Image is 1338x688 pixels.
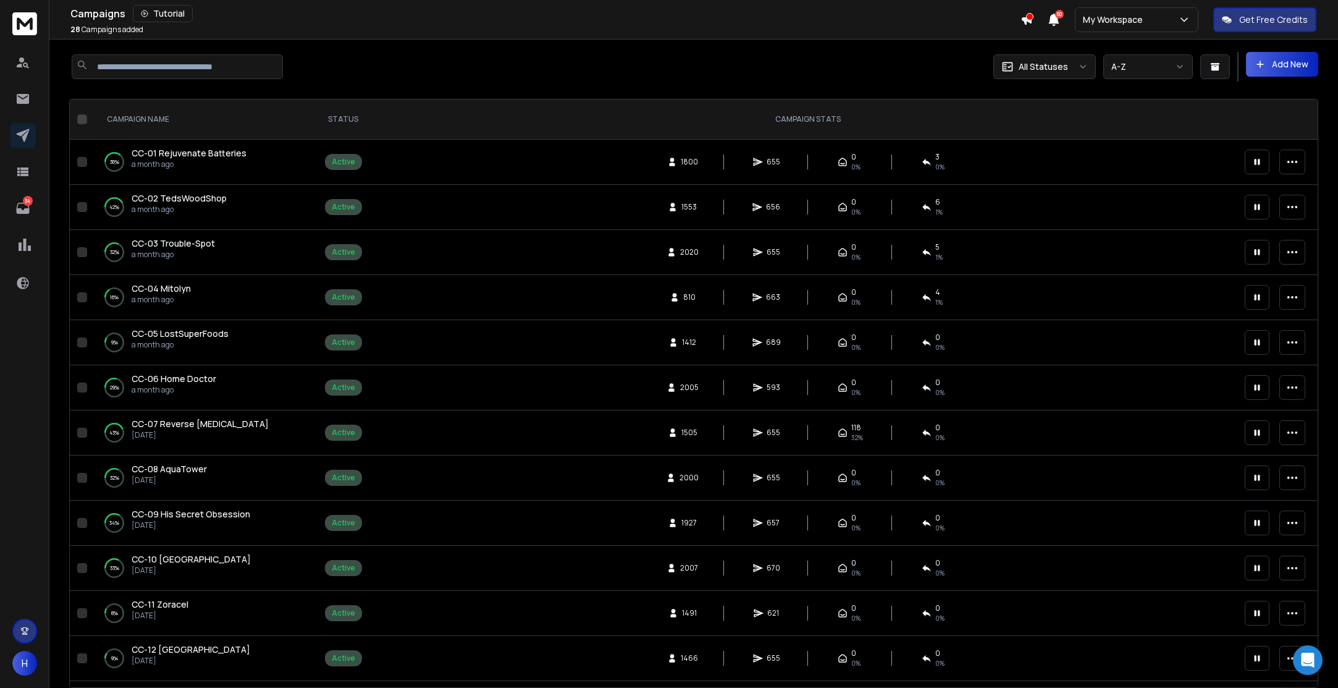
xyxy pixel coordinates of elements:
[110,156,119,168] p: 36 %
[935,152,940,162] span: 3
[935,388,945,397] span: 0 %
[332,383,355,393] div: Active
[767,428,780,438] span: 655
[767,473,780,483] span: 655
[1213,7,1316,32] button: Get Free Credits
[92,230,308,275] td: 32%CC-03 Trouble-Spota month ago
[132,475,207,485] p: [DATE]
[132,463,207,475] span: CC-08 AquaTower
[935,648,940,658] span: 0
[70,25,143,35] p: Campaigns added
[132,328,229,339] span: CC-05 LostSuperFoods
[681,653,698,663] span: 1466
[851,478,860,488] span: 0%
[681,428,697,438] span: 1505
[132,250,215,260] p: a month ago
[935,423,940,433] span: 0
[132,430,269,440] p: [DATE]
[12,651,37,676] span: H
[935,478,945,488] span: 0 %
[851,423,861,433] span: 118
[1083,14,1148,26] p: My Workspace
[132,328,229,340] a: CC-05 LostSuperFoods
[851,152,856,162] span: 0
[110,291,119,304] p: 16 %
[935,162,945,172] span: 0 %
[851,252,860,262] span: 0%
[1293,645,1323,675] div: Open Intercom Messenger
[110,381,119,394] p: 29 %
[110,562,119,574] p: 33 %
[851,342,860,352] span: 0%
[110,246,119,258] p: 32 %
[332,563,355,573] div: Active
[935,333,940,342] span: 0
[851,648,856,658] span: 0
[92,410,308,456] td: 43%CC-07 Reverse [MEDICAL_DATA][DATE]
[935,378,940,388] span: 0
[110,472,119,484] p: 32 %
[935,603,940,613] span: 0
[132,566,251,575] p: [DATE]
[332,428,355,438] div: Active
[132,611,188,621] p: [DATE]
[851,613,860,623] span: 0%
[132,295,191,305] p: a month ago
[332,247,355,257] div: Active
[92,456,308,501] td: 32%CC-08 AquaTower[DATE]
[935,287,940,297] span: 4
[70,5,1020,22] div: Campaigns
[132,418,269,430] span: CC-07 Reverse [MEDICAL_DATA]
[851,568,860,578] span: 0%
[332,653,355,663] div: Active
[132,340,229,350] p: a month ago
[92,546,308,591] td: 33%CC-10 [GEOGRAPHIC_DATA][DATE]
[681,202,697,212] span: 1553
[680,383,699,393] span: 2005
[132,508,250,520] a: CC-09 His Secret Obsession
[92,365,308,410] td: 29%CC-06 Home Doctora month ago
[767,563,780,573] span: 670
[935,433,945,443] span: 0 %
[851,523,860,533] span: 0%
[132,643,250,656] a: CC-12 [GEOGRAPHIC_DATA]
[1103,54,1193,79] button: A-Z
[767,608,780,618] span: 621
[680,563,698,573] span: 2007
[681,518,697,528] span: 1927
[935,207,943,217] span: 1 %
[132,598,188,611] a: CC-11 Zoracel
[851,603,856,613] span: 0
[132,385,216,395] p: a month ago
[109,427,119,439] p: 43 %
[132,463,207,475] a: CC-08 AquaTower
[851,468,856,478] span: 0
[132,282,191,294] span: CC-04 Mitolyn
[132,282,191,295] a: CC-04 Mitolyn
[1019,61,1068,73] p: All Statuses
[1239,14,1308,26] p: Get Free Credits
[92,591,308,636] td: 8%CC-11 Zoracel[DATE]
[851,513,856,523] span: 0
[109,517,119,529] p: 34 %
[132,553,251,565] span: CC-10 [GEOGRAPHIC_DATA]
[935,197,940,207] span: 6
[935,242,940,252] span: 5
[935,613,945,623] span: 0 %
[935,658,945,668] span: 0 %
[767,247,780,257] span: 655
[935,468,940,478] span: 0
[851,297,860,307] span: 0%
[851,197,856,207] span: 0
[92,185,308,230] td: 42%CC-02 TedsWoodShopa month ago
[132,159,246,169] p: a month ago
[132,373,216,385] a: CC-06 Home Doctor
[332,608,355,618] div: Active
[1055,10,1064,19] span: 50
[132,147,246,159] a: CC-01 Rejuvenate Batteries
[851,162,860,172] span: 0%
[111,607,118,619] p: 8 %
